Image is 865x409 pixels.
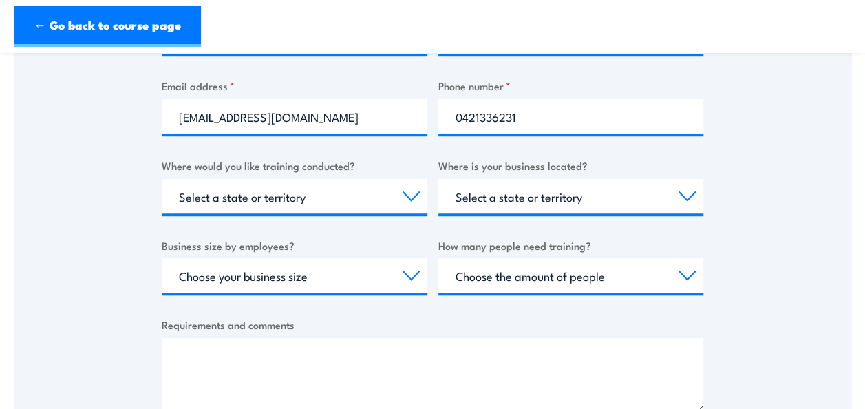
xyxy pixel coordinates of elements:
label: Where would you like training conducted? [162,158,427,174]
label: Requirements and comments [162,317,703,333]
a: ← Go back to course page [14,6,201,47]
label: Email address [162,78,427,94]
label: Business size by employees? [162,238,427,253]
label: How many people need training? [438,238,704,253]
label: Where is your business located? [438,158,704,174]
label: Phone number [438,78,704,94]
